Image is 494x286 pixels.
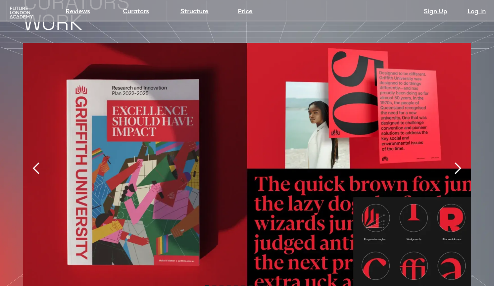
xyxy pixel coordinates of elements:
[180,7,209,17] a: Structure
[66,7,90,17] a: Reviews
[424,7,447,17] a: Sign Up
[238,7,253,17] a: Price
[123,7,149,17] a: Curators
[468,7,486,17] a: Log In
